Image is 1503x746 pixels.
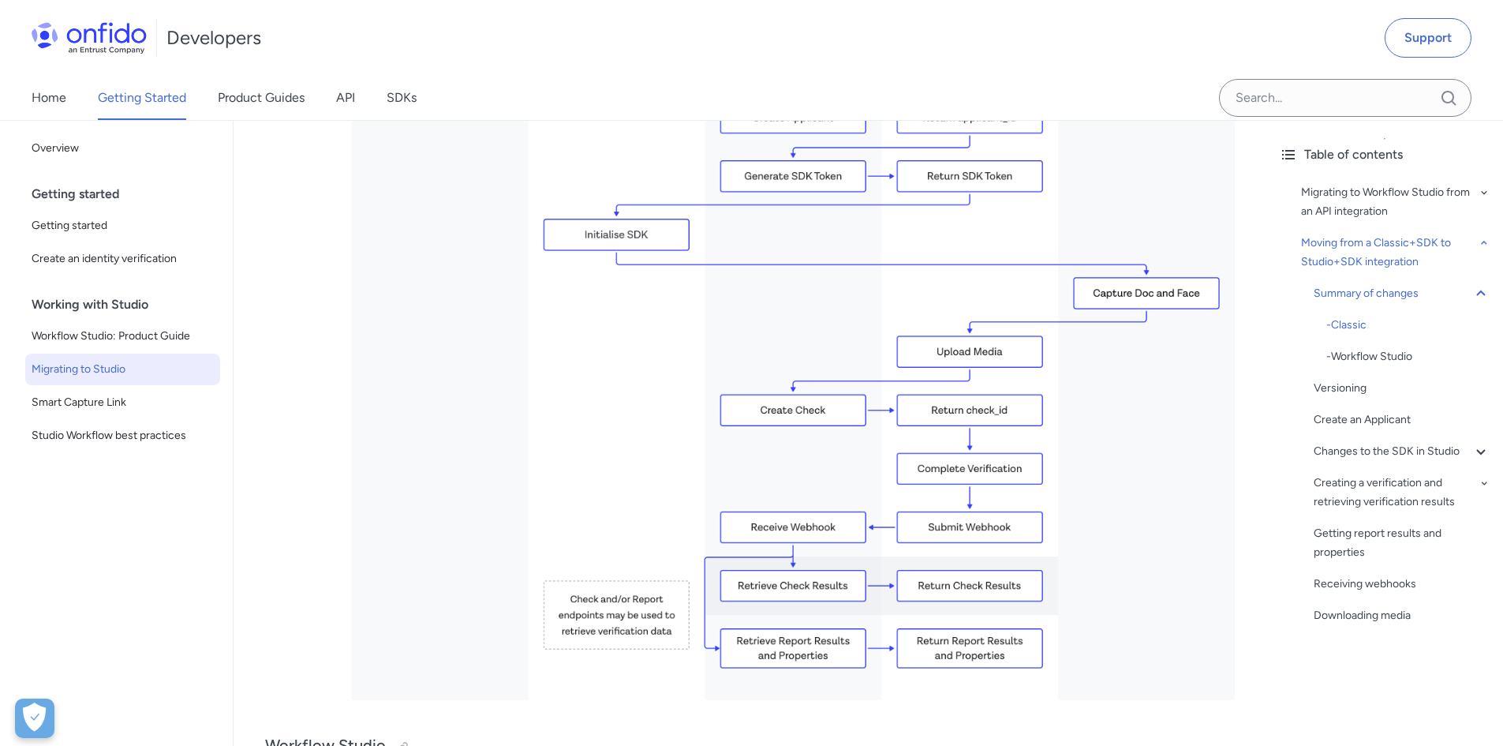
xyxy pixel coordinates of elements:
span: Migrating to Studio [32,360,214,379]
img: Onfido Logo [32,22,147,54]
div: Working with Studio [32,289,226,321]
a: Support [1385,18,1471,58]
a: Getting Started [98,76,186,120]
a: Moving from a Classic+SDK to Studio+SDK integration [1301,234,1490,272]
a: Migrating to Workflow Studio from an API integration [1301,183,1490,221]
div: Cookie Preferences [15,699,54,738]
div: Getting started [32,178,226,210]
a: Studio Workflow best practices [25,420,220,452]
a: Product Guides [218,76,305,120]
span: Studio Workflow best practices [32,426,214,445]
span: Getting started [32,216,214,235]
span: Create an identity verification [32,249,214,268]
span: Smart Capture Link [32,393,214,412]
a: Migrating to Studio [25,354,220,385]
a: Summary of changes [1314,284,1490,303]
input: Onfido search input field [1219,79,1471,117]
a: Versioning [1314,379,1490,398]
a: Home [32,76,66,120]
h1: Developers [166,25,261,51]
a: SDKs [387,76,417,120]
a: Changes to the SDK in Studio [1314,442,1490,461]
a: -Classic [1326,316,1490,335]
a: Smart Capture Link [25,387,220,418]
a: API [336,76,355,120]
a: -Workflow Studio [1326,347,1490,366]
a: Getting started [25,210,220,242]
a: Create an identity verification [25,243,220,275]
div: - Classic [1326,316,1490,335]
a: Receiving webhooks [1314,575,1490,594]
a: Getting report results and properties [1314,524,1490,562]
a: Creating a verification and retrieving verification results [1314,474,1490,512]
a: Workflow Studio: Product Guide [25,321,220,352]
div: Table of contents [1279,145,1490,164]
button: Open Preferences [15,699,54,738]
span: Overview [32,139,214,158]
a: Downloading media [1314,606,1490,625]
span: Workflow Studio: Product Guide [32,327,214,346]
div: - Workflow Studio [1326,347,1490,366]
a: Create an Applicant [1314,410,1490,429]
a: Overview [25,133,220,164]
